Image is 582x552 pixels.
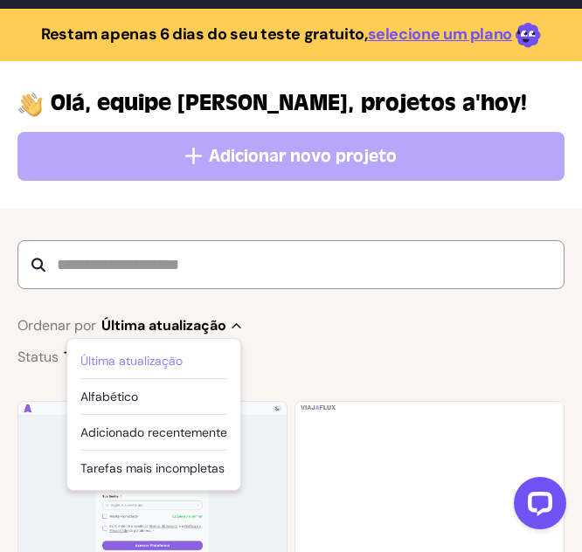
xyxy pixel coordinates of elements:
[500,470,573,543] iframe: Widget de bate-papo LiveChat
[368,24,513,45] a: selecione um plano
[80,460,225,476] font: Tarefas mais incompletas
[101,316,226,335] font: Última atualização
[80,353,183,369] font: Última atualização
[51,89,354,117] font: Olá, equipe [PERSON_NAME],
[80,388,138,405] button: Alfabético
[17,132,565,181] button: Adicionar novo projeto
[361,89,527,117] font: projetos a'hoy!
[17,89,44,118] img: oi-mão
[41,24,368,45] font: Restam apenas 6 dias do seu teste gratuito,
[51,89,354,117] span: Equipe Pablo Alexandrino
[64,348,188,366] font: Todos os projetos
[209,146,397,166] font: Adicionar novo projeto
[516,23,541,48] img: emoji
[80,424,227,440] font: Adicionado recentemente
[80,389,138,404] font: Alfabético
[80,352,183,369] button: Última atualização
[17,348,59,366] font: Status
[80,459,225,477] button: Tarefas mais incompletas
[80,424,227,441] button: Adicionado recentemente
[17,316,96,335] font: Ordenar por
